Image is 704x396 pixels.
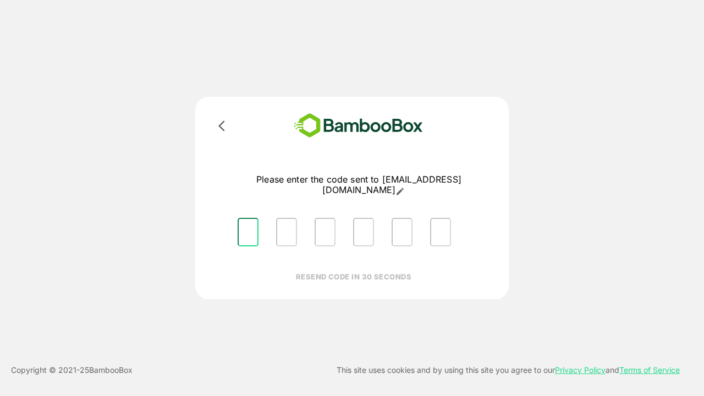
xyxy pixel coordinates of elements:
p: This site uses cookies and by using this site you agree to our and [337,364,680,377]
input: Please enter OTP character 2 [276,218,297,246]
input: Please enter OTP character 4 [353,218,374,246]
img: bamboobox [278,110,439,141]
input: Please enter OTP character 3 [315,218,335,246]
a: Privacy Policy [555,365,606,375]
input: Please enter OTP character 1 [238,218,258,246]
p: Copyright © 2021- 25 BambooBox [11,364,133,377]
a: Terms of Service [619,365,680,375]
p: Please enter the code sent to [EMAIL_ADDRESS][DOMAIN_NAME] [229,174,489,196]
input: Please enter OTP character 5 [392,218,413,246]
input: Please enter OTP character 6 [430,218,451,246]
